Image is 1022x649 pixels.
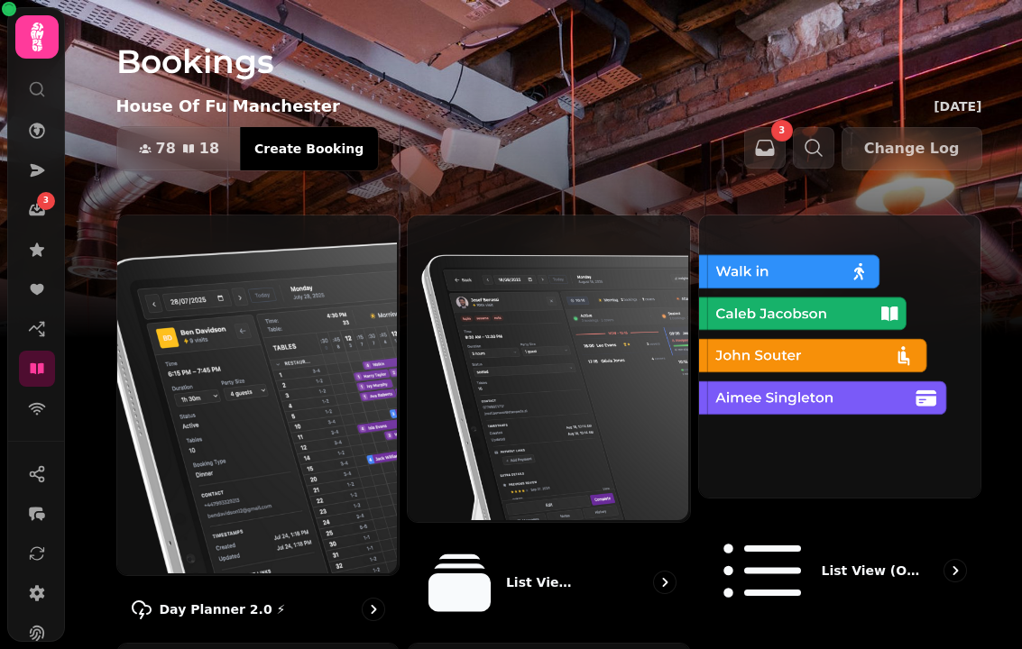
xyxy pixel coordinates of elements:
p: [DATE] [934,97,981,115]
button: 7818 [117,127,242,170]
a: List View 2.0 ⚡ (New)List View 2.0 ⚡ (New) [407,215,691,635]
svg: go to [656,573,674,591]
span: Change Log [864,142,960,156]
span: 3 [43,195,49,207]
a: 3 [19,192,55,228]
img: List View 2.0 ⚡ (New) [406,214,688,520]
p: List view (Old - going soon) [822,562,920,580]
a: Day Planner 2.0 ⚡Day Planner 2.0 ⚡ [116,215,401,635]
p: House Of Fu Manchester [116,94,340,119]
span: Create Booking [254,142,364,155]
svg: go to [946,562,964,580]
span: 3 [778,126,785,135]
button: Change Log [842,127,982,170]
svg: go to [364,600,382,618]
span: 18 [199,142,219,156]
p: Day Planner 2.0 ⚡ [160,600,286,618]
img: List view (Old - going soon) [697,214,980,496]
button: Create Booking [240,127,378,170]
span: 78 [156,142,176,156]
p: List View 2.0 ⚡ (New) [506,573,580,591]
img: Day Planner 2.0 ⚡ [115,214,398,573]
a: List view (Old - going soon)List view (Old - going soon) [698,215,982,635]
